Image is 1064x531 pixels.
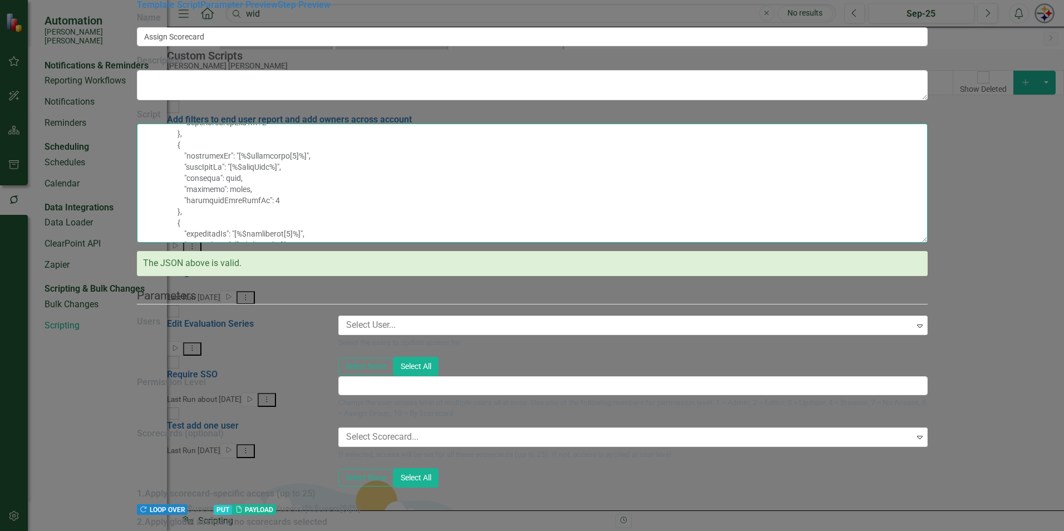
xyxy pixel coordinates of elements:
label: Permission Level [137,376,206,389]
button: Select None [338,358,393,375]
label: Description [137,55,928,67]
button: Select None [338,469,393,486]
button: Select All [393,357,439,376]
button: Select All [393,468,439,488]
legend: Parameters [137,287,928,304]
label: 1 . Apply scorecard-specific access (up to 25) [137,488,928,500]
span: PUT [214,505,232,515]
label: Users [137,316,160,328]
small: Select the users to update access for [338,337,927,348]
span: /users/[%$users[$i]%] [276,504,361,514]
textarea: { "Loremips": { "Dolorsitame Consec Adip": "Elitse doei temp inci ut la 19 etdolorema", "Aliquaen... [137,124,928,243]
label: Name [137,12,928,24]
input: Name [137,27,928,46]
div: The JSON above is valid. [137,251,928,276]
label: Script [137,109,928,121]
span: $users [188,504,214,514]
label: Scorecards (optional) [137,427,224,440]
small: If selected, access will be set for all these scorecards (up to 25). If not, access is applied at... [338,449,927,460]
span: LOOP OVER [137,504,188,515]
small: Change the user access level of multiple users all at once. Use one of the following numbers for ... [338,397,927,419]
label: 2 . Apply global access if no scorecards selected [137,516,928,529]
span: PAYLOAD [232,504,276,515]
